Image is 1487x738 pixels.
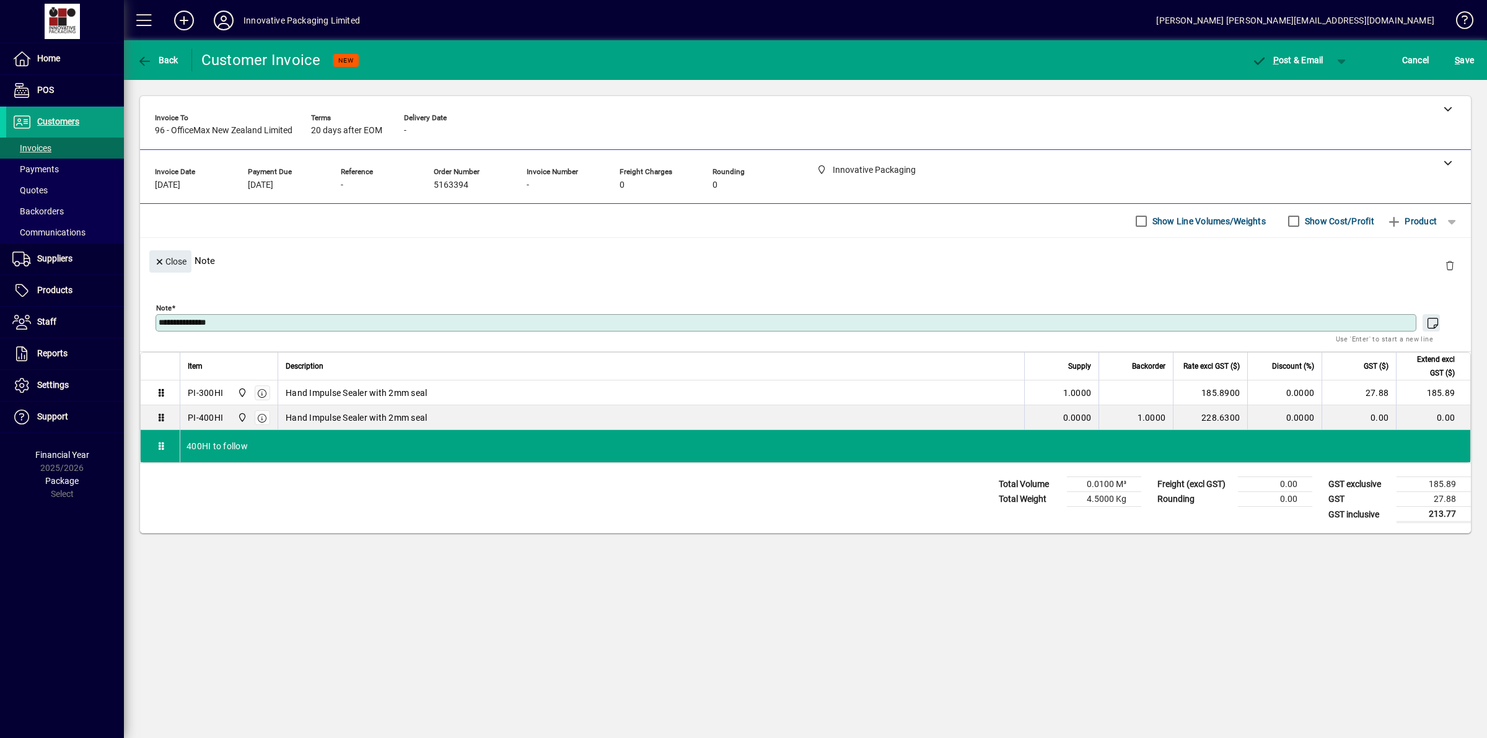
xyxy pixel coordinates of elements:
span: Backorders [12,206,64,216]
app-page-header-button: Delete [1435,260,1465,271]
span: Supply [1068,359,1091,373]
span: Description [286,359,323,373]
span: - [341,180,343,190]
div: [PERSON_NAME] [PERSON_NAME][EMAIL_ADDRESS][DOMAIN_NAME] [1156,11,1434,30]
span: Extend excl GST ($) [1404,353,1455,380]
span: Reports [37,348,68,358]
a: Reports [6,338,124,369]
td: 213.77 [1397,507,1471,522]
span: S [1455,55,1460,65]
span: 5163394 [434,180,468,190]
span: Communications [12,227,86,237]
td: GST [1322,492,1397,507]
span: 0.0000 [1063,411,1092,424]
td: 0.0100 M³ [1067,477,1141,492]
div: 228.6300 [1181,411,1240,424]
a: Products [6,275,124,306]
td: Freight (excl GST) [1151,477,1238,492]
td: 0.0000 [1247,380,1322,405]
label: Show Line Volumes/Weights [1150,215,1266,227]
span: 1.0000 [1138,411,1166,424]
span: Invoices [12,143,51,153]
span: Cancel [1402,50,1429,70]
a: Invoices [6,138,124,159]
span: Hand Impulse Sealer with 2mm seal [286,387,427,399]
button: Profile [204,9,243,32]
a: POS [6,75,124,106]
span: - [404,126,406,136]
a: Knowledge Base [1447,2,1472,43]
div: Customer Invoice [201,50,321,70]
span: 96 - OfficeMax New Zealand Limited [155,126,292,136]
div: PI-300HI [188,387,223,399]
span: Innovative Packaging [234,386,248,400]
a: Home [6,43,124,74]
mat-label: Note [156,304,172,312]
a: Quotes [6,180,124,201]
span: POS [37,85,54,95]
span: Staff [37,317,56,327]
mat-hint: Use 'Enter' to start a new line [1336,332,1433,346]
span: Package [45,476,79,486]
a: Support [6,402,124,433]
span: Quotes [12,185,48,195]
app-page-header-button: Back [124,49,192,71]
span: Customers [37,116,79,126]
button: Delete [1435,250,1465,280]
span: Item [188,359,203,373]
span: Innovative Packaging [234,411,248,424]
a: Backorders [6,201,124,222]
span: [DATE] [248,180,273,190]
td: 0.0000 [1247,405,1322,430]
td: Rounding [1151,492,1238,507]
span: Product [1387,211,1437,231]
button: Close [149,250,191,273]
span: Home [37,53,60,63]
span: NEW [338,56,354,64]
a: Payments [6,159,124,180]
td: 185.89 [1397,477,1471,492]
td: 27.88 [1397,492,1471,507]
label: Show Cost/Profit [1302,215,1374,227]
td: 27.88 [1322,380,1396,405]
div: 185.8900 [1181,387,1240,399]
span: Discount (%) [1272,359,1314,373]
a: Staff [6,307,124,338]
td: 4.5000 Kg [1067,492,1141,507]
div: Innovative Packaging Limited [243,11,360,30]
td: 0.00 [1238,477,1312,492]
span: Hand Impulse Sealer with 2mm seal [286,411,427,424]
span: 0 [620,180,625,190]
td: 0.00 [1322,405,1396,430]
span: 1.0000 [1063,387,1092,399]
td: 0.00 [1396,405,1470,430]
button: Cancel [1399,49,1432,71]
a: Suppliers [6,244,124,275]
span: [DATE] [155,180,180,190]
div: PI-400HI [188,411,223,424]
button: Save [1452,49,1477,71]
button: Back [134,49,182,71]
td: Total Volume [993,477,1067,492]
span: Support [37,411,68,421]
span: Back [137,55,178,65]
span: 20 days after EOM [311,126,382,136]
button: Product [1380,210,1443,232]
button: Add [164,9,204,32]
span: ost & Email [1252,55,1323,65]
span: GST ($) [1364,359,1388,373]
span: Rate excl GST ($) [1183,359,1240,373]
a: Settings [6,370,124,401]
span: Payments [12,164,59,174]
span: P [1273,55,1279,65]
span: ave [1455,50,1474,70]
span: - [527,180,529,190]
span: Backorder [1132,359,1165,373]
td: 0.00 [1238,492,1312,507]
app-page-header-button: Close [146,255,195,266]
span: Products [37,285,72,295]
span: Close [154,252,186,272]
td: 185.89 [1396,380,1470,405]
a: Communications [6,222,124,243]
div: 400HI to follow [180,430,1470,462]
